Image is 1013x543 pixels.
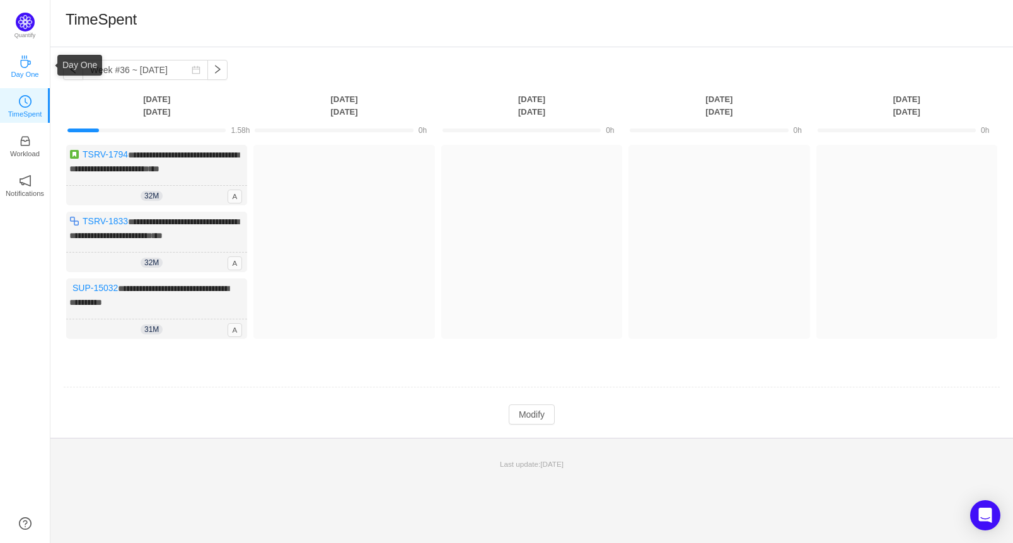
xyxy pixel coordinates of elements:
[83,60,208,80] input: Select a week
[228,323,243,337] span: A
[19,99,32,111] a: icon: clock-circleTimeSpent
[419,126,427,135] span: 0h
[69,216,79,226] img: 10316
[228,190,243,203] span: A
[207,60,228,80] button: icon: right
[500,460,564,468] span: Last update:
[83,149,128,159] a: TSRV-1794
[19,517,32,530] a: icon: question-circle
[19,178,32,191] a: icon: notificationNotifications
[63,60,83,80] button: icon: left
[63,93,250,118] th: [DATE] [DATE]
[19,135,32,147] i: icon: inbox
[228,256,243,270] span: A
[606,126,614,135] span: 0h
[231,126,250,135] span: 1.58h
[83,216,128,226] a: TSRV-1833
[192,66,200,74] i: icon: calendar
[6,188,44,199] p: Notifications
[794,126,802,135] span: 0h
[970,500,1000,530] div: Open Intercom Messenger
[509,404,555,425] button: Modify
[16,13,35,31] img: Quantify
[981,126,989,135] span: 0h
[141,324,163,334] span: 31m
[19,139,32,151] a: icon: inboxWorkload
[438,93,625,118] th: [DATE] [DATE]
[10,148,40,159] p: Workload
[625,93,813,118] th: [DATE] [DATE]
[66,10,137,29] h1: TimeSpent
[19,59,32,72] a: icon: coffeeDay One
[11,69,38,80] p: Day One
[69,283,79,293] img: 11645
[813,93,1000,118] th: [DATE] [DATE]
[141,191,163,201] span: 32m
[14,31,36,40] p: Quantify
[83,283,128,293] a: SUP-15032
[69,149,79,159] img: story.svg
[250,93,437,118] th: [DATE] [DATE]
[19,55,32,68] i: icon: coffee
[19,174,32,187] i: icon: notification
[540,460,564,468] span: [DATE]
[19,95,32,108] i: icon: clock-circle
[8,108,42,120] p: TimeSpent
[141,258,163,268] span: 32m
